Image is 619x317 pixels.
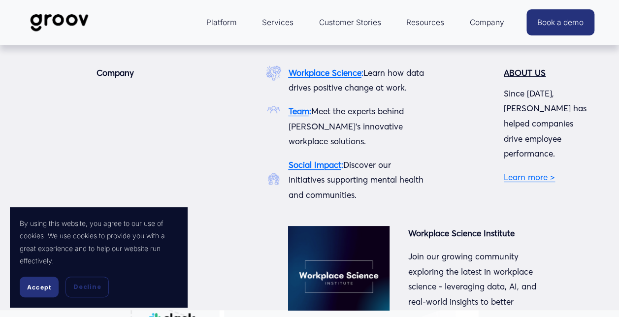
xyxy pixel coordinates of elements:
[504,67,546,78] strong: ABOUT US
[341,159,343,170] strong: :
[97,67,134,78] strong: Company
[288,159,341,170] a: Social Impact
[361,67,363,78] strong: :
[504,172,555,182] a: Learn more >
[288,106,309,116] a: Team
[406,16,444,30] span: Resources
[288,104,426,149] p: Meet the experts behind [PERSON_NAME]'s innovative workplace solutions.
[288,67,361,78] a: Workplace Science
[288,158,426,203] p: Discover our initiatives supporting mental health and communities.
[257,11,298,34] a: Services
[20,277,59,297] button: Accept
[408,228,515,238] strong: Workplace Science Institute
[65,277,109,297] button: Decline
[73,283,101,291] span: Decline
[309,106,311,116] strong: :
[469,16,504,30] span: Company
[504,86,594,161] p: Since [DATE], [PERSON_NAME] has helped companies drive employee performance.
[314,11,386,34] a: Customer Stories
[206,16,237,30] span: Platform
[401,11,449,34] a: folder dropdown
[25,6,94,39] img: Groov | Workplace Science Platform | Unlock Performance | Drive Results
[27,284,51,291] span: Accept
[201,11,242,34] a: folder dropdown
[20,217,177,267] p: By using this website, you agree to our use of cookies. We use cookies to provide you with a grea...
[526,9,594,35] a: Book a demo
[288,65,426,95] p: Learn how data drives positive change at work.
[10,207,187,307] section: Cookie banner
[464,11,509,34] a: folder dropdown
